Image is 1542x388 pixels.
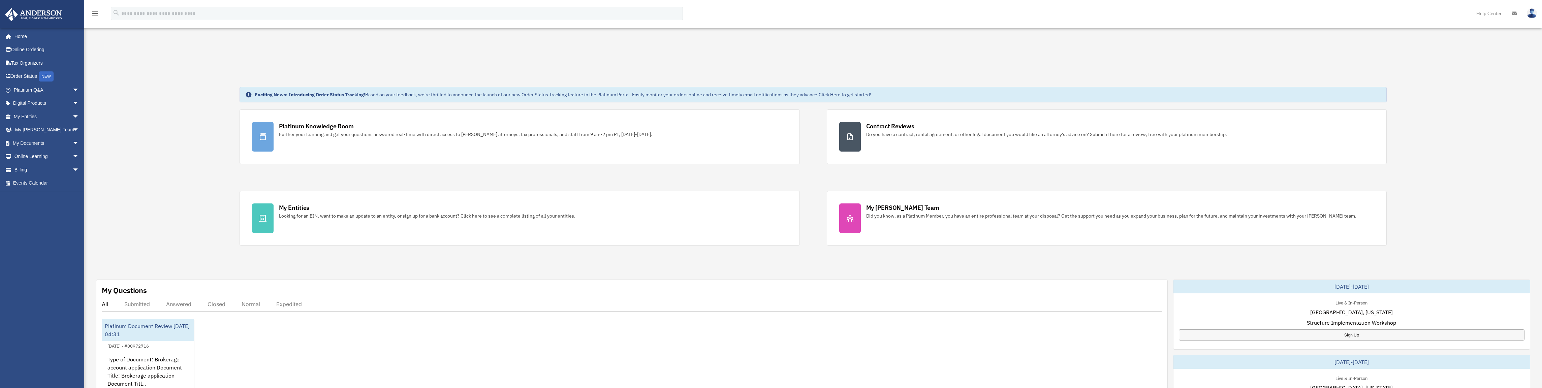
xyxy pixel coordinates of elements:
span: arrow_drop_down [72,83,86,97]
a: My [PERSON_NAME] Team Did you know, as a Platinum Member, you have an entire professional team at... [827,191,1387,246]
a: Order StatusNEW [5,70,89,84]
div: Platinum Knowledge Room [279,122,354,130]
div: Platinum Document Review [DATE] 04:31 [102,319,194,341]
a: Sign Up [1179,329,1524,341]
span: arrow_drop_down [72,136,86,150]
span: arrow_drop_down [72,123,86,137]
div: Expedited [276,301,302,308]
div: NEW [39,71,54,82]
span: arrow_drop_down [72,97,86,110]
div: Further your learning and get your questions answered real-time with direct access to [PERSON_NAM... [279,131,652,138]
a: Digital Productsarrow_drop_down [5,97,89,110]
a: Contract Reviews Do you have a contract, rental agreement, or other legal document you would like... [827,109,1387,164]
i: menu [91,9,99,18]
div: Answered [166,301,191,308]
i: search [113,9,120,17]
a: menu [91,12,99,18]
div: Live & In-Person [1330,374,1373,381]
div: [DATE]-[DATE] [1173,355,1530,369]
a: My [PERSON_NAME] Teamarrow_drop_down [5,123,89,137]
div: Live & In-Person [1330,299,1373,306]
div: Normal [242,301,260,308]
a: Home [5,30,86,43]
strong: Exciting News: Introducing Order Status Tracking! [255,92,365,98]
a: My Entitiesarrow_drop_down [5,110,89,123]
span: arrow_drop_down [72,150,86,164]
span: arrow_drop_down [72,110,86,124]
div: Closed [208,301,225,308]
div: All [102,301,108,308]
div: Submitted [124,301,150,308]
img: User Pic [1527,8,1537,18]
span: arrow_drop_down [72,163,86,177]
div: My Questions [102,285,147,295]
a: Platinum Knowledge Room Further your learning and get your questions answered real-time with dire... [240,109,800,164]
div: Looking for an EIN, want to make an update to an entity, or sign up for a bank account? Click her... [279,213,575,219]
div: [DATE] - #00972716 [102,342,154,349]
a: My Documentsarrow_drop_down [5,136,89,150]
a: Platinum Q&Aarrow_drop_down [5,83,89,97]
a: Tax Organizers [5,56,89,70]
div: Do you have a contract, rental agreement, or other legal document you would like an attorney's ad... [866,131,1227,138]
div: Did you know, as a Platinum Member, you have an entire professional team at your disposal? Get th... [866,213,1356,219]
img: Anderson Advisors Platinum Portal [3,8,64,21]
div: [DATE]-[DATE] [1173,280,1530,293]
div: My Entities [279,203,309,212]
div: Contract Reviews [866,122,914,130]
a: Click Here to get started! [819,92,871,98]
a: Online Ordering [5,43,89,57]
a: Billingarrow_drop_down [5,163,89,176]
a: My Entities Looking for an EIN, want to make an update to an entity, or sign up for a bank accoun... [240,191,800,246]
span: [GEOGRAPHIC_DATA], [US_STATE] [1310,308,1393,316]
div: My [PERSON_NAME] Team [866,203,939,212]
a: Online Learningarrow_drop_down [5,150,89,163]
span: Structure Implementation Workshop [1307,319,1396,327]
a: Events Calendar [5,176,89,190]
div: Based on your feedback, we're thrilled to announce the launch of our new Order Status Tracking fe... [255,91,871,98]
